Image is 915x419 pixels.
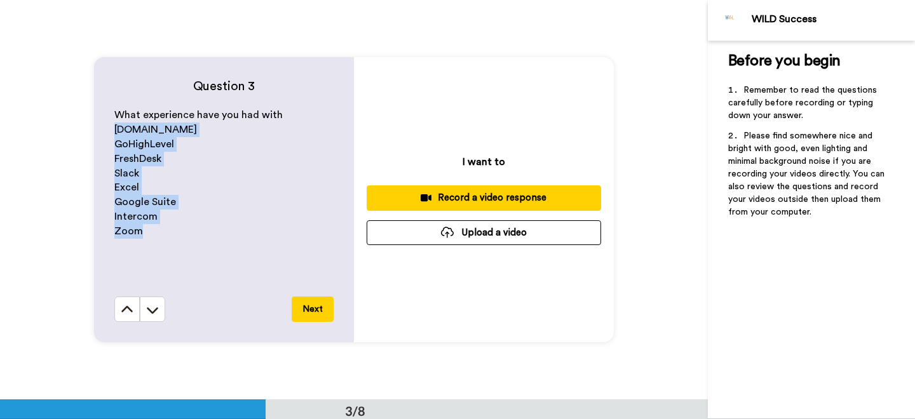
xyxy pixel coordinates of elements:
[752,13,914,25] div: WILD Success
[114,211,158,222] span: Intercom
[367,220,601,245] button: Upload a video
[715,5,745,36] img: Profile Image
[114,77,334,95] h4: Question 3
[114,197,176,207] span: Google Suite
[292,296,334,322] button: Next
[367,185,601,210] button: Record a video response
[114,154,161,164] span: FreshDesk
[728,53,841,69] span: Before you begin
[114,139,174,149] span: GoHighLevel
[114,226,143,236] span: Zoom
[377,191,591,204] div: Record a video response
[114,168,139,178] span: Slack
[463,154,505,170] p: I want to
[728,131,887,216] span: Please find somewhere nice and bright with good, even lighting and minimal background noise if yo...
[114,110,283,120] span: What experience have you had with
[114,124,197,135] span: [DOMAIN_NAME]
[728,86,879,120] span: Remember to read the questions carefully before recording or typing down your answer.
[114,182,139,192] span: Excel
